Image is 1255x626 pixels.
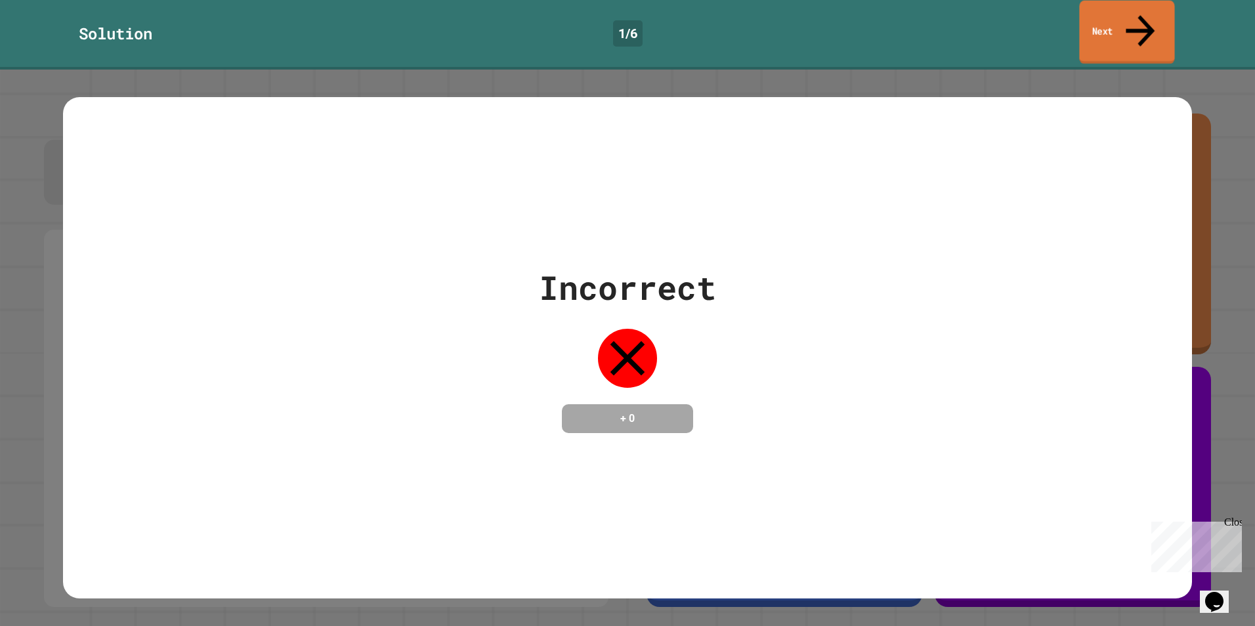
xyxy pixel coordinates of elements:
a: Next [1079,1,1174,64]
div: Solution [79,22,152,45]
div: 1 / 6 [613,20,643,47]
h4: + 0 [575,411,680,427]
div: Chat with us now!Close [5,5,91,83]
div: Incorrect [539,263,716,312]
iframe: chat widget [1146,516,1242,572]
iframe: chat widget [1200,574,1242,613]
